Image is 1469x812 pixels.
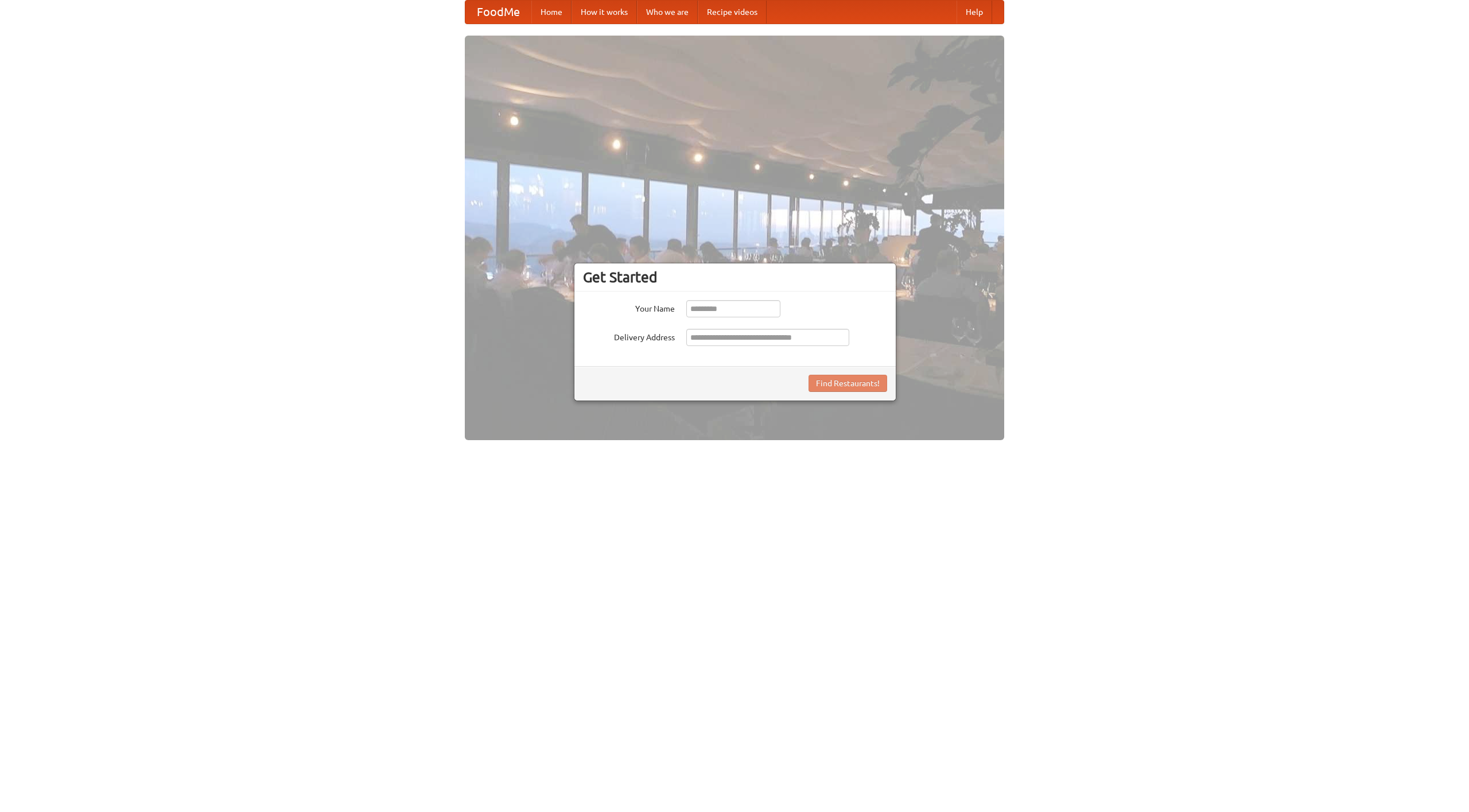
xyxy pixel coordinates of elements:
label: Your Name [583,300,675,314]
button: Find Restaurants! [809,375,887,392]
a: Help [957,1,992,24]
a: How it works [572,1,637,24]
a: FoodMe [465,1,531,24]
a: Who we are [637,1,698,24]
a: Recipe videos [698,1,767,24]
h3: Get Started [583,269,887,286]
a: Home [531,1,572,24]
label: Delivery Address [583,329,675,343]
